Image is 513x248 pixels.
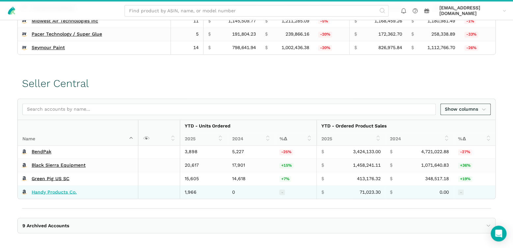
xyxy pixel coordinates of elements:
[440,103,491,115] a: Show columns
[285,31,309,37] span: 239,866.16
[390,176,392,181] span: $
[421,149,449,155] span: 4,721,022.88
[453,146,495,159] td: -27.47%
[208,18,211,24] span: $
[279,176,291,182] span: +7%
[458,176,472,182] span: +19%
[354,18,357,24] span: $
[124,5,389,16] input: Find product by ASIN, name, or model number
[32,162,86,168] a: Black Sierra Equipment
[208,45,211,51] span: $
[180,172,228,185] td: 15,605
[185,123,230,128] strong: YTD - Units Ordered
[318,32,332,38] span: -20%
[232,31,256,37] span: 191,804.23
[180,159,228,172] td: 20,617
[453,132,495,145] th: %Δ: activate to sort column ascending
[279,163,293,169] span: +15%
[378,45,402,51] span: 826,975.84
[32,18,98,24] a: Midwest Air Technologies Inc
[265,18,268,24] span: $
[313,41,349,54] td: -20.33%
[464,45,478,51] span: -26%
[390,149,392,155] span: $
[171,14,203,28] td: 11
[22,78,89,89] h1: Seller Central
[22,103,436,115] input: Search accounts by name...
[440,189,449,195] span: 0.00
[491,226,506,241] div: Open Intercom Messenger
[138,120,180,146] th: : activate to sort column ascending
[265,31,268,37] span: $
[32,189,77,195] a: Handy Products Co.
[390,189,392,195] span: $
[411,45,414,51] span: $
[180,132,228,145] th: 2025: activate to sort column ascending
[378,31,402,37] span: 172,362.70
[385,132,453,145] th: 2024: activate to sort column ascending
[318,45,332,51] span: -20%
[458,189,464,195] span: -
[18,218,495,233] button: 9 Archived Accounts
[321,189,324,195] span: $
[228,18,256,24] span: 1,145,509.77
[425,176,449,181] span: 348,517.18
[460,14,495,28] td: -1.06%
[180,185,228,199] td: 1,966
[32,31,102,37] a: Pacer Technology / Super Glue
[453,172,495,185] td: 18.55%
[458,163,472,169] span: +36%
[281,18,309,24] span: 1,211,285.09
[279,189,285,195] span: -
[18,120,138,146] th: Name : activate to sort column descending
[427,18,455,24] span: 1,180,981.49
[275,132,316,145] th: %Δ: activate to sort column ascending
[353,149,380,155] span: 3,424,133.00
[228,146,275,159] td: 5,227
[354,31,357,37] span: $
[208,31,211,37] span: $
[453,185,495,199] td: -
[353,162,380,168] span: 1,458,241.11
[171,28,203,41] td: 5
[453,159,495,172] td: 36.08%
[321,123,387,128] strong: YTD - Ordered Product Sales
[281,45,309,51] span: 1,002,436.38
[32,149,51,155] a: BendPak
[421,162,449,168] span: 1,071,640.83
[318,18,330,24] span: -5%
[411,31,414,37] span: $
[321,149,324,155] span: $
[228,185,275,199] td: 0
[464,32,478,38] span: -33%
[228,132,275,145] th: 2024: activate to sort column ascending
[390,162,392,168] span: $
[321,162,324,168] span: $
[32,176,69,181] a: Green Pig US SC
[460,28,495,41] td: -33.28%
[357,176,380,181] span: 413,176.32
[275,185,316,199] td: -
[374,18,402,24] span: 1,168,459.26
[171,41,203,54] td: 14
[359,189,380,195] span: 71,023.30
[458,149,472,155] span: -27%
[316,132,385,145] th: 2025: activate to sort column ascending
[445,106,486,113] span: Show columns
[265,45,268,51] span: $
[460,41,495,54] td: -25.68%
[180,146,228,159] td: 3,898
[232,45,256,51] span: 798,641.94
[22,223,69,229] span: 9 Archived Accounts
[439,5,500,16] span: [EMAIL_ADDRESS][DOMAIN_NAME]
[228,159,275,172] td: 17,901
[321,176,324,181] span: $
[275,172,316,185] td: 6.75%
[411,18,414,24] span: $
[228,172,275,185] td: 14,618
[313,28,349,41] td: -20.04%
[464,18,476,24] span: -1%
[427,45,455,51] span: 1,112,766.70
[313,14,349,28] td: -5.43%
[437,4,508,17] a: [EMAIL_ADDRESS][DOMAIN_NAME]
